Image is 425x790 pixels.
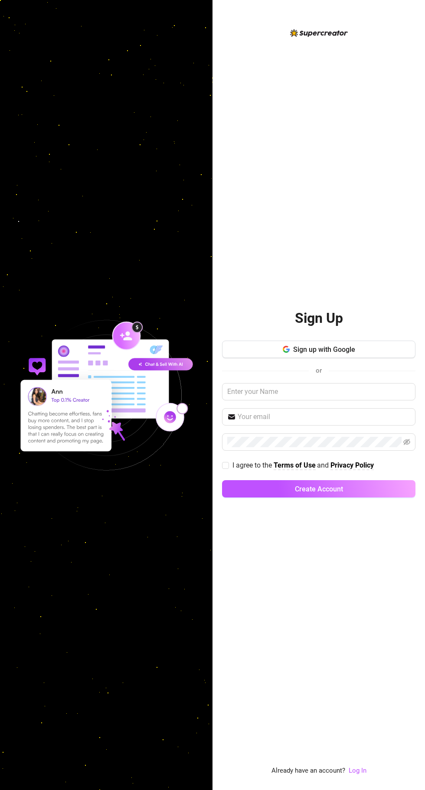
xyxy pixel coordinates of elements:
input: Your email [238,412,410,422]
input: Enter your Name [222,383,415,400]
span: and [317,461,330,469]
a: Terms of Use [274,461,316,470]
span: Create Account [295,485,343,493]
button: Create Account [222,480,415,497]
h2: Sign Up [295,309,343,327]
img: logo-BBDzfeDw.svg [290,29,348,37]
a: Privacy Policy [330,461,374,470]
a: Log In [349,767,366,774]
a: Log In [349,766,366,776]
span: Sign up with Google [293,345,355,354]
strong: Terms of Use [274,461,316,469]
span: or [316,367,322,374]
strong: Privacy Policy [330,461,374,469]
span: eye-invisible [403,439,410,445]
button: Sign up with Google [222,341,415,358]
span: Already have an account? [271,766,345,776]
span: I agree to the [232,461,274,469]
